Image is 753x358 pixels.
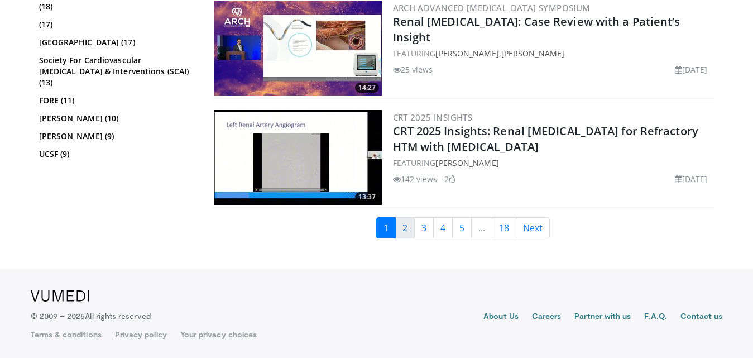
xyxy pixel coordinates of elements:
[452,217,472,238] a: 5
[355,192,379,202] span: 13:37
[39,113,193,124] a: [PERSON_NAME] (10)
[435,48,498,59] a: [PERSON_NAME]
[85,311,150,321] span: All rights reserved
[574,311,631,324] a: Partner with us
[31,329,102,340] a: Terms & conditions
[393,2,591,13] a: ARCH Advanced [MEDICAL_DATA] Symposium
[393,173,438,185] li: 142 views
[214,1,382,96] img: d70909be-4e88-45d4-b25b-bdc3a5542bc3.300x170_q85_crop-smart_upscale.jpg
[516,217,550,238] a: Next
[393,64,433,75] li: 25 views
[435,157,498,168] a: [PERSON_NAME]
[532,311,562,324] a: Careers
[355,83,379,93] span: 14:27
[393,112,473,123] a: CRT 2025 Insights
[39,55,193,88] a: Society For Cardiovascular [MEDICAL_DATA] & Interventions (SCAI) (13)
[31,290,89,302] img: VuMedi Logo
[414,217,434,238] a: 3
[115,329,167,340] a: Privacy policy
[39,149,193,160] a: UCSF (9)
[214,110,382,205] img: 594079e7-7ef6-4046-aa4b-937321acf2ff.300x170_q85_crop-smart_upscale.jpg
[444,173,455,185] li: 2
[393,47,712,59] div: FEATURING ,
[180,329,257,340] a: Your privacy choices
[675,64,708,75] li: [DATE]
[39,37,193,48] a: [GEOGRAPHIC_DATA] (17)
[214,110,382,205] a: 13:37
[39,131,193,142] a: [PERSON_NAME] (9)
[31,311,151,322] p: © 2009 – 2025
[393,157,712,169] div: FEATURING
[492,217,516,238] a: 18
[376,217,396,238] a: 1
[393,123,698,154] a: CRT 2025 Insights: Renal [MEDICAL_DATA] for Refractory HTM with [MEDICAL_DATA]
[680,311,723,324] a: Contact us
[501,48,564,59] a: [PERSON_NAME]
[39,19,193,30] a: (17)
[212,217,714,238] nav: Search results pages
[214,1,382,96] a: 14:27
[675,173,708,185] li: [DATE]
[644,311,666,324] a: F.A.Q.
[483,311,519,324] a: About Us
[39,95,193,106] a: FORE (11)
[433,217,453,238] a: 4
[393,14,680,45] a: Renal [MEDICAL_DATA]: Case Review with a Patient’s Insight
[395,217,415,238] a: 2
